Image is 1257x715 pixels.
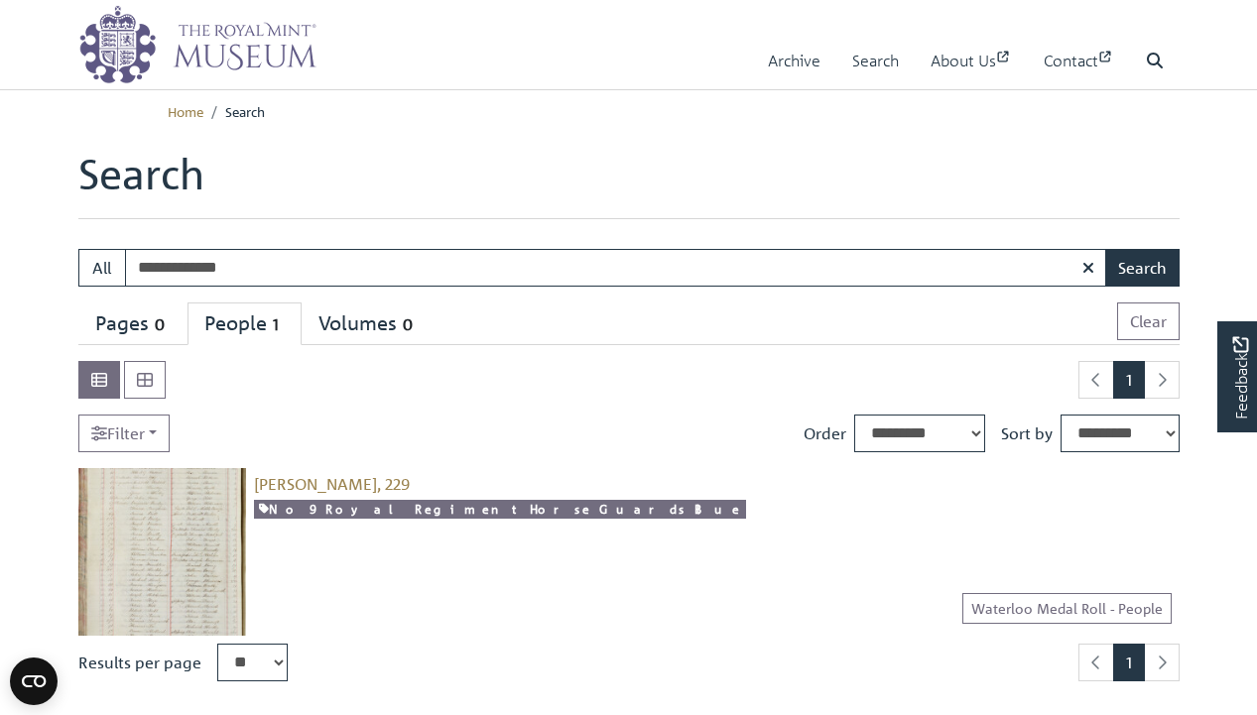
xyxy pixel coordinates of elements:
[78,149,1180,218] h1: Search
[768,33,820,89] a: Archive
[1001,421,1053,445] label: Sort by
[78,651,201,674] label: Results per page
[852,33,899,89] a: Search
[1044,33,1114,89] a: Contact
[95,311,171,336] div: Pages
[397,313,419,336] span: 0
[1105,249,1180,287] button: Search
[318,311,419,336] div: Volumes
[125,249,1107,287] input: Enter one or more search terms...
[78,468,246,636] img: Hartley, Richard, 229
[1070,644,1180,681] nav: pagination
[1070,361,1180,399] nav: pagination
[962,593,1172,624] a: Waterloo Medal Roll - People
[78,415,170,452] a: Filter
[1113,361,1145,399] span: Goto page 1
[254,500,746,519] a: No 9 Royal Regiment Horse Guards Blue
[168,102,203,120] a: Home
[10,657,58,705] button: Open CMP widget
[1217,321,1257,432] a: Would you like to provide feedback?
[1228,337,1252,419] span: Feedback
[204,311,285,336] div: People
[267,313,285,336] span: 1
[804,421,846,445] label: Order
[1078,644,1114,681] li: Previous page
[149,313,171,336] span: 0
[1117,302,1180,340] button: Clear
[225,102,265,120] span: Search
[78,249,126,287] button: All
[931,33,1012,89] a: About Us
[78,5,316,84] img: logo_wide.png
[254,474,410,494] a: [PERSON_NAME], 229
[1113,644,1145,681] span: Goto page 1
[1078,361,1114,399] li: Previous page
